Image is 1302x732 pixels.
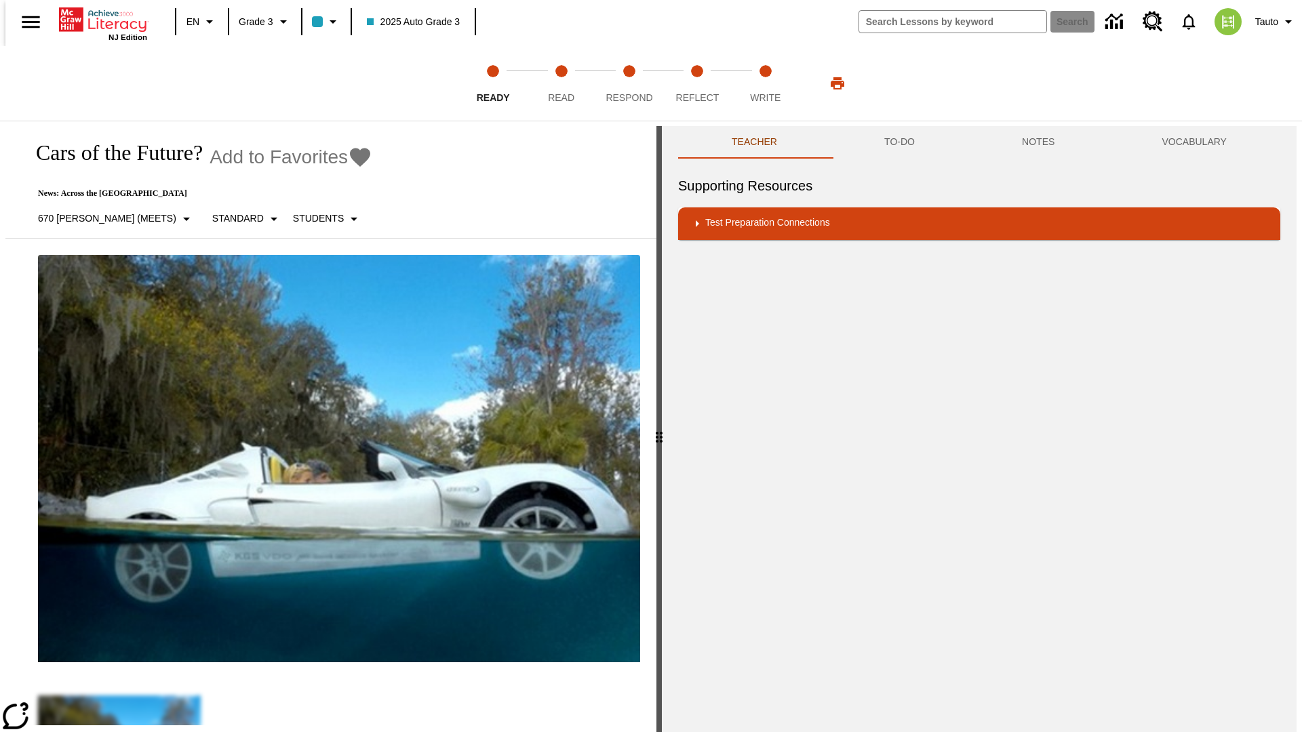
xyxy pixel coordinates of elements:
img: High-tech automobile treading water. [38,255,640,662]
img: avatar image [1215,8,1242,35]
button: Language: EN, Select a language [180,9,224,34]
p: Students [293,211,344,226]
button: Add to Favorites - Cars of the Future? [210,145,372,169]
span: Write [750,92,781,103]
button: Write step 5 of 5 [726,46,805,121]
div: reading [5,126,656,725]
div: Press Enter or Spacebar and then press right and left arrow keys to move the slider [656,126,662,732]
button: VOCABULARY [1108,126,1280,159]
button: Read step 2 of 5 [521,46,600,121]
button: Class color is light blue. Change class color [307,9,347,34]
p: Standard [212,211,264,226]
span: Tauto [1255,15,1278,29]
button: Select a new avatar [1206,4,1250,39]
button: Ready step 1 of 5 [454,46,532,121]
button: Print [816,71,859,96]
button: Respond step 3 of 5 [590,46,669,121]
button: Profile/Settings [1250,9,1302,34]
span: Respond [606,92,652,103]
span: Read [548,92,574,103]
button: Reflect step 4 of 5 [658,46,736,121]
span: NJ Edition [108,33,147,41]
div: activity [662,126,1297,732]
button: TO-DO [831,126,968,159]
div: Home [59,5,147,41]
h6: Supporting Resources [678,175,1280,197]
span: EN [186,15,199,29]
button: Teacher [678,126,831,159]
h1: Cars of the Future? [22,140,203,165]
button: NOTES [968,126,1108,159]
p: Test Preparation Connections [705,216,830,232]
button: Grade: Grade 3, Select a grade [233,9,297,34]
div: Test Preparation Connections [678,207,1280,240]
input: search field [859,11,1046,33]
a: Notifications [1171,4,1206,39]
p: News: Across the [GEOGRAPHIC_DATA] [22,188,372,199]
span: Ready [477,92,510,103]
span: Add to Favorites [210,146,348,168]
span: Reflect [676,92,719,103]
span: 2025 Auto Grade 3 [367,15,460,29]
button: Select Lexile, 670 Lexile (Meets) [33,207,200,231]
a: Data Center [1097,3,1135,41]
div: Instructional Panel Tabs [678,126,1280,159]
span: Grade 3 [239,15,273,29]
button: Scaffolds, Standard [207,207,288,231]
button: Select Student [288,207,368,231]
p: 670 [PERSON_NAME] (Meets) [38,211,176,226]
a: Resource Center, Will open in new tab [1135,3,1171,40]
button: Open side menu [11,2,51,42]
